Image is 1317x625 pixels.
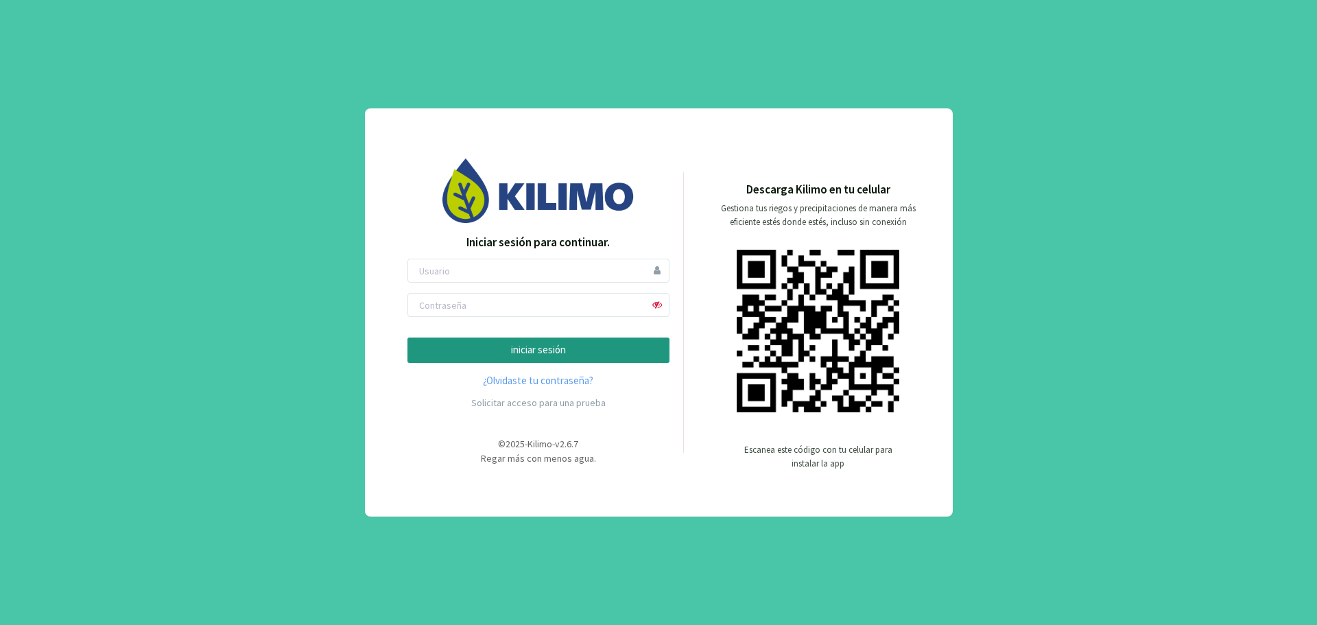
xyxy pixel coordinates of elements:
[746,181,890,199] p: Descarga Kilimo en tu celular
[713,202,924,229] p: Gestiona tus riegos y precipitaciones de manera más eficiente estés donde estés, incluso sin cone...
[527,438,552,450] span: Kilimo
[498,438,506,450] span: ©
[407,293,669,317] input: Contraseña
[506,438,525,450] span: 2025
[481,452,596,464] span: Regar más con menos agua.
[555,438,578,450] span: v2.6.7
[407,338,669,363] button: iniciar sesión
[552,438,555,450] span: -
[419,342,658,358] p: iniciar sesión
[407,259,669,283] input: Usuario
[737,250,899,412] img: qr code
[442,158,634,222] img: Image
[407,373,669,389] a: ¿Olvidaste tu contraseña?
[471,397,606,409] a: Solicitar acceso para una prueba
[407,234,669,252] p: Iniciar sesión para continuar.
[743,443,894,471] p: Escanea este código con tu celular para instalar la app
[525,438,527,450] span: -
